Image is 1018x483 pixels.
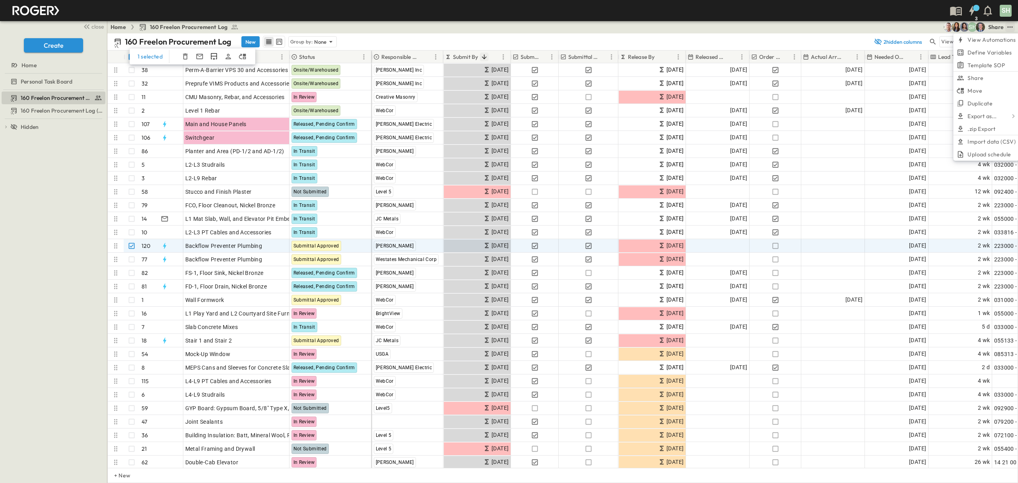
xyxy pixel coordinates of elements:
span: 4 wk [978,173,990,183]
span: [DATE] [492,255,509,264]
p: 115 [142,377,149,385]
p: 54 [142,350,148,358]
span: Westates Mechanical Corp [376,257,437,262]
span: [DATE] [492,390,509,399]
span: [DATE] [909,92,926,101]
span: 2 wk [978,214,990,223]
span: L1 Mat Slab, Wall, and Elevator Pit Embeds [185,215,297,223]
span: [DATE] [492,119,509,129]
span: 2 wk [978,241,990,250]
span: [DATE] [730,106,747,115]
p: 11 [142,93,146,101]
span: [PERSON_NAME] Electric [376,121,432,127]
span: Released, Pending Confirm [293,135,355,140]
p: None [314,38,327,46]
span: WebCor [376,108,394,113]
span: Onsite/Warehoused [293,67,339,73]
span: [DATE] [909,268,926,277]
span: Released, Pending Confirm [293,365,355,370]
span: Upload schedule [967,150,1011,158]
span: [DATE] [492,228,509,237]
div: table view [263,36,285,48]
span: MEPS Cans and Sleeves for Concrete Slab Penetrations [185,364,329,372]
span: Slab Concrete Mixes [185,323,238,331]
div: SH [1000,5,1012,17]
span: [DATE] [845,295,863,304]
span: Onsite/Warehoused [293,81,339,86]
span: [DATE] [909,201,926,210]
span: [DATE] [909,309,926,318]
span: [DATE] [909,349,926,358]
span: [PERSON_NAME] [376,284,414,289]
button: Sort [656,53,665,61]
span: [DATE] [666,255,684,264]
span: [DATE] [666,376,684,386]
span: Stair 1 and Stair 2 [185,337,232,345]
span: [DATE] [730,65,747,74]
button: Sort [541,53,550,61]
span: [DATE] [909,133,926,142]
a: Home [2,60,104,71]
span: [DATE] [492,322,509,331]
span: [DATE] [666,146,684,156]
p: Lead Time [938,53,965,61]
span: Onsite/Warehoused [293,108,339,113]
span: WebCor [376,230,394,235]
span: [DATE] [730,146,747,156]
span: [DATE] [666,295,684,304]
span: 2 wk [978,228,990,237]
span: Planter and Area (PD-1/2 and AD-1/2) [185,147,284,155]
span: [DATE] [492,268,509,277]
div: 160 Freelon Procurement Log (Copy)test [2,104,105,117]
button: Sort [480,53,488,61]
span: [DATE] [492,160,509,169]
span: Import data (CSV) [967,138,1016,146]
span: L4-L9 Studrails [185,391,225,399]
span: In Review [293,392,315,397]
span: WebCor [376,392,394,397]
button: Menu [359,52,369,62]
span: In Review [293,378,315,384]
span: In Review [293,94,315,100]
button: Menu [431,52,441,62]
span: [DATE] [730,295,747,304]
button: Menu [499,52,508,62]
span: [DATE] [909,214,926,223]
button: row view [264,37,274,47]
span: .zip Export [967,125,995,133]
span: 1 wk [978,309,990,318]
button: test [1005,22,1015,32]
span: [PERSON_NAME] [376,270,414,276]
label: Upload schedule [956,149,1011,160]
p: 82 [142,269,148,277]
span: [DATE] [730,201,747,210]
button: Sort [844,53,853,61]
p: 1 selected [138,53,163,60]
span: 4 wk [978,336,990,345]
span: [DATE] [909,79,926,88]
span: [DATE] [730,322,747,331]
span: [DATE] [492,282,509,291]
a: Personal Task Board [2,76,104,87]
span: 160 Freelon Procurement Log [21,94,91,102]
span: [PERSON_NAME] Inc [376,67,422,73]
span: [DATE] [909,187,926,196]
span: [DATE] [845,65,863,74]
span: 12 wk [975,187,990,196]
span: L4-L9 PT Cables and Accessories [185,377,272,385]
span: In Transit [293,175,315,181]
button: 3 [964,4,980,18]
span: [DATE] [909,376,926,386]
span: [DATE] [730,79,747,88]
a: 160 Freelon Procurement Log [2,92,104,103]
span: In Transit [293,162,315,167]
button: Menu [547,52,557,62]
span: [DATE] [492,336,509,345]
span: 160 Freelon Procurement Log (Copy) [21,107,104,115]
p: 7 [142,323,144,331]
span: FD-1, Floor Drain, Nickel Bronze [185,282,267,290]
h6: 3 [974,16,978,21]
span: [DATE] [909,390,926,399]
img: Kim Bowen (kbowen@cahill-sf.com) [952,22,961,32]
span: [DATE] [730,160,747,169]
